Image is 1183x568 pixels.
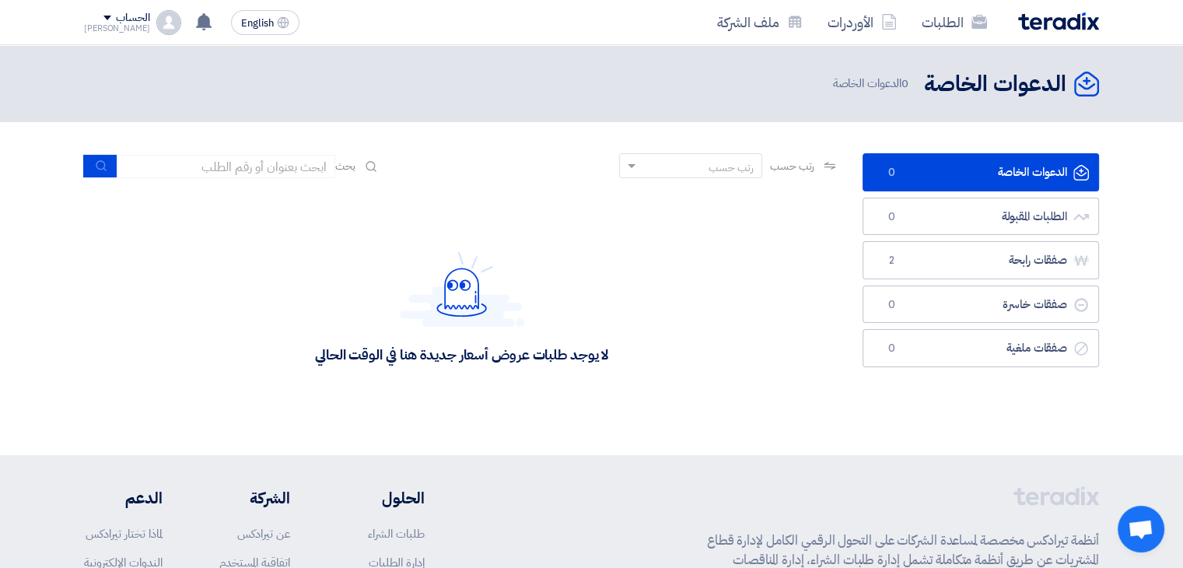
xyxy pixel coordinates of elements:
a: طلبات الشراء [368,525,425,542]
button: English [231,10,299,35]
img: Teradix logo [1018,12,1099,30]
span: 0 [882,341,901,356]
span: 0 [882,165,901,181]
span: رتب حسب [770,158,814,174]
a: ملف الشركة [705,4,815,40]
a: صفقات ملغية0 [863,329,1099,367]
span: بحث [335,158,355,174]
div: رتب حسب [709,160,754,176]
span: 0 [882,297,901,313]
a: الأوردرات [815,4,909,40]
a: صفقات رابحة2 [863,241,1099,279]
span: الدعوات الخاصة [832,75,912,93]
span: English [241,18,274,29]
img: Hello [400,251,524,327]
span: 0 [882,209,901,225]
h2: الدعوات الخاصة [924,69,1066,100]
span: 2 [882,253,901,268]
li: الدعم [84,486,163,510]
div: الحساب [116,12,149,25]
div: [PERSON_NAME] [84,24,150,33]
span: 0 [901,75,908,92]
div: لا يوجد طلبات عروض أسعار جديدة هنا في الوقت الحالي [315,345,608,363]
a: لماذا تختار تيرادكس [86,525,163,542]
a: عن تيرادكس [237,525,290,542]
a: الطلبات المقبولة0 [863,198,1099,236]
a: الدعوات الخاصة0 [863,153,1099,191]
a: دردشة مفتوحة [1118,506,1164,552]
a: صفقات خاسرة0 [863,286,1099,324]
li: الشركة [209,486,290,510]
a: الطلبات [909,4,999,40]
li: الحلول [337,486,425,510]
input: ابحث بعنوان أو رقم الطلب [117,155,335,178]
img: profile_test.png [156,10,181,35]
